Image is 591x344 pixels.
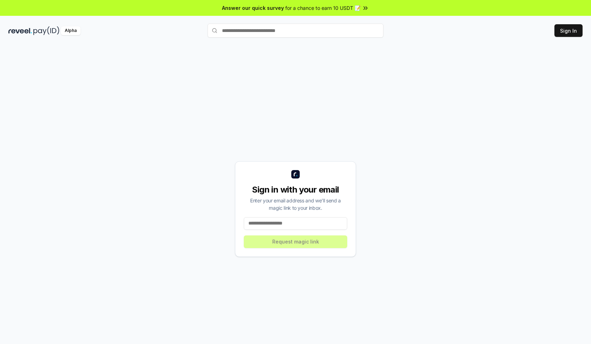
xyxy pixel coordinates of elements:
[222,4,284,12] span: Answer our quick survey
[61,26,81,35] div: Alpha
[8,26,32,35] img: reveel_dark
[33,26,59,35] img: pay_id
[244,184,347,195] div: Sign in with your email
[554,24,583,37] button: Sign In
[244,197,347,212] div: Enter your email address and we’ll send a magic link to your inbox.
[291,170,300,179] img: logo_small
[285,4,361,12] span: for a chance to earn 10 USDT 📝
